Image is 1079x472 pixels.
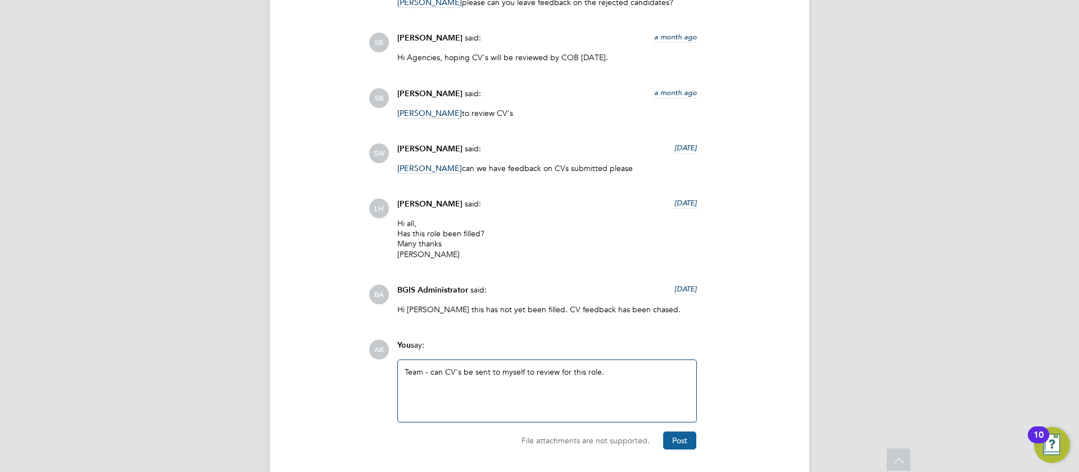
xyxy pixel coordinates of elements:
span: [PERSON_NAME] [397,89,463,98]
span: File attachments are not supported. [522,435,650,446]
span: AK [369,340,389,359]
span: SW [369,143,389,163]
span: [DATE] [674,143,697,152]
span: [PERSON_NAME] [397,33,463,43]
button: Open Resource Center, 10 new notifications [1034,427,1070,463]
span: [DATE] [674,198,697,208]
span: said: [465,33,481,43]
span: said: [465,143,481,154]
span: You [397,340,411,350]
span: BGIS Administrator [397,285,468,295]
p: to review CV's [397,108,697,118]
div: 10 [1033,435,1044,449]
p: Hi all, Has this role been filled? Many thanks [PERSON_NAME] [397,218,697,259]
p: Hi Agencies, hoping CV's will be reviewed by COB [DATE]. [397,52,697,62]
span: [PERSON_NAME] [397,144,463,154]
span: [PERSON_NAME] [397,163,462,174]
button: Post [663,431,696,449]
p: Hi [PERSON_NAME] this has not yet been filled. CV feedback has been chased. [397,304,697,314]
span: SB [369,88,389,108]
span: SB [369,33,389,52]
span: said: [470,285,487,295]
div: say: [397,340,697,359]
span: LH [369,199,389,218]
div: Team - can CV's be sent to myself to review for this role. [405,367,690,415]
span: [PERSON_NAME] [397,108,462,119]
p: can we have feedback on CVs submitted please [397,163,697,173]
span: said: [465,88,481,98]
span: BA [369,285,389,304]
span: [PERSON_NAME] [397,199,463,209]
span: a month ago [654,88,697,97]
span: [DATE] [674,284,697,294]
span: a month ago [654,32,697,42]
span: said: [465,199,481,209]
